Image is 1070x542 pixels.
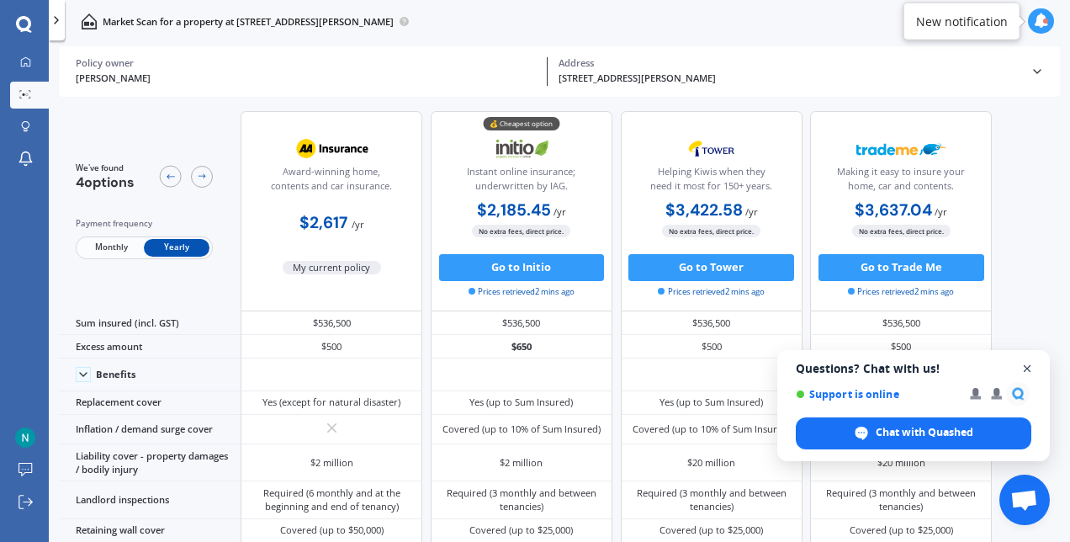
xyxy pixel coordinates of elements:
span: My current policy [283,261,382,274]
button: Go to Initio [439,254,605,281]
div: Covered (up to 10% of Sum Insured) [442,422,601,436]
img: home-and-contents.b802091223b8502ef2dd.svg [81,13,97,29]
div: Covered (up to $50,000) [280,523,384,537]
div: Policy owner [76,57,537,69]
div: New notification [916,13,1008,29]
span: Prices retrieved 2 mins ago [469,286,575,298]
span: No extra fees, direct price. [472,225,570,237]
button: Go to Tower [628,254,794,281]
div: $536,500 [431,311,612,335]
div: $536,500 [241,311,422,335]
span: 4 options [76,173,135,191]
a: Open chat [999,475,1050,525]
img: ACg8ocKeQytHbovuYKywyU4ASYPZ_x1Gjt8eYHzdxKftE_gS7c6PkQ=s96-c [15,428,35,448]
div: $2 million [500,456,543,470]
span: Chat with Quashed [876,425,973,440]
div: $536,500 [810,311,992,335]
div: Liability cover - property damages / bodily injury [59,444,241,481]
span: We've found [76,162,135,174]
div: $500 [241,335,422,359]
b: $2,185.45 [477,199,551,221]
div: $500 [810,335,992,359]
div: Covered (up to $25,000) [850,523,953,537]
div: Yes (up to Sum Insured) [659,396,763,409]
span: Monthly [78,239,144,257]
div: Address [559,57,1020,69]
div: Covered (up to $25,000) [659,523,763,537]
div: $650 [431,335,612,359]
div: $500 [621,335,802,359]
div: Landlord inspections [59,481,241,518]
img: Trademe.webp [856,132,946,166]
b: $2,617 [299,212,347,233]
span: Prices retrieved 2 mins ago [658,286,764,298]
span: / yr [352,218,364,231]
div: Inflation / demand surge cover [59,415,241,444]
div: Making it easy to insure your home, car and contents. [822,165,980,199]
div: [PERSON_NAME] [76,72,537,86]
div: Required (3 monthly and between tenancies) [820,486,982,513]
div: Required (3 monthly and between tenancies) [631,486,792,513]
p: Market Scan for a property at [STREET_ADDRESS][PERSON_NAME] [103,15,394,29]
div: Required (3 monthly and between tenancies) [441,486,602,513]
div: [STREET_ADDRESS][PERSON_NAME] [559,72,1020,86]
span: / yr [935,205,947,218]
b: $3,422.58 [665,199,743,221]
div: $2 million [310,456,353,470]
div: Award-winning home, contents and car insurance. [252,165,411,199]
div: Yes (except for natural disaster) [262,396,400,409]
div: 💰 Cheapest option [483,117,559,130]
button: Go to Trade Me [818,254,984,281]
div: Excess amount [59,335,241,359]
span: Questions? Chat with us! [796,362,1031,375]
div: Replacement cover [59,391,241,415]
div: $536,500 [621,311,802,335]
div: Covered (up to 10% of Sum Insured) [633,422,791,436]
div: Benefits [96,369,136,380]
span: / yr [745,205,758,218]
span: Chat with Quashed [796,417,1031,449]
span: / yr [554,205,566,218]
span: Yearly [144,239,209,257]
div: Yes (up to Sum Insured) [469,396,573,409]
span: No extra fees, direct price. [852,225,951,237]
div: $20 million [687,456,735,470]
b: $3,637.04 [855,199,932,221]
div: Instant online insurance; underwritten by IAG. [442,165,601,199]
img: Tower.webp [667,132,756,166]
div: Payment frequency [76,217,213,231]
span: Support is online [796,388,958,401]
div: Required (6 monthly and at the beginning and end of tenancy) [252,486,413,513]
img: Initio.webp [477,132,566,166]
span: No extra fees, direct price. [662,225,760,237]
div: Helping Kiwis when they need it most for 150+ years. [632,165,790,199]
div: $20 million [877,456,925,470]
div: Covered (up to $25,000) [469,523,573,537]
div: Sum insured (incl. GST) [59,311,241,335]
img: AA.webp [288,132,377,166]
span: Prices retrieved 2 mins ago [848,286,954,298]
